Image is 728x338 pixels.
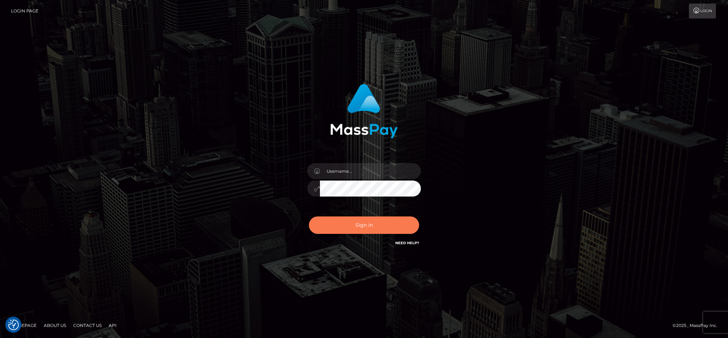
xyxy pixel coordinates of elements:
[41,320,69,331] a: About Us
[8,320,19,330] img: Revisit consent button
[395,241,419,245] a: Need Help?
[106,320,119,331] a: API
[11,4,38,18] a: Login Page
[8,320,19,330] button: Consent Preferences
[673,322,723,329] div: © 2025 , MassPay Inc.
[320,163,421,179] input: Username...
[689,4,716,18] a: Login
[70,320,105,331] a: Contact Us
[330,84,398,138] img: MassPay Login
[8,320,39,331] a: Homepage
[309,216,419,234] button: Sign in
